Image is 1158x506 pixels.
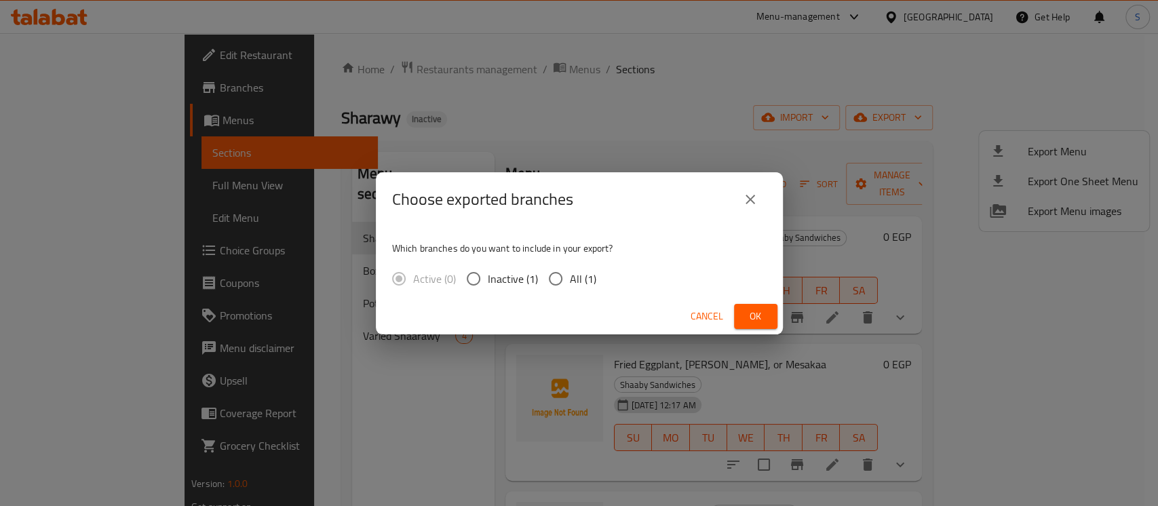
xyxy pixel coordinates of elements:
span: Inactive (1) [488,271,538,287]
h2: Choose exported branches [392,189,573,210]
button: Ok [734,304,777,329]
button: Cancel [685,304,729,329]
button: close [734,183,767,216]
p: Which branches do you want to include in your export? [392,241,767,255]
span: All (1) [570,271,596,287]
span: Active (0) [413,271,456,287]
span: Cancel [691,308,723,325]
span: Ok [745,308,767,325]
